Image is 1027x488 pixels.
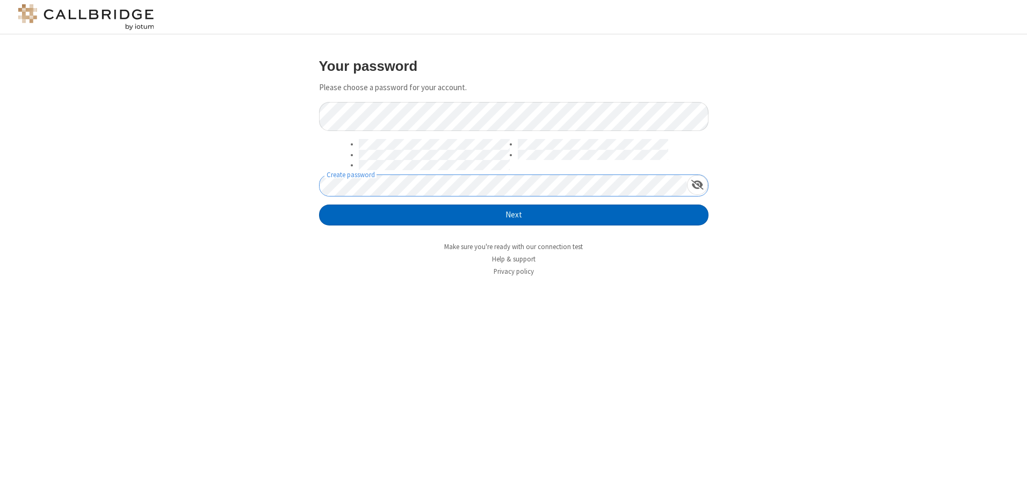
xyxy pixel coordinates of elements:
p: Please choose a password for your account. [319,82,708,94]
button: Next [319,205,708,226]
h3: Your password [319,59,708,74]
div: Show password [687,175,708,195]
a: Help & support [492,254,536,264]
input: Create password [320,175,687,196]
img: logo@2x.png [16,4,156,30]
a: Make sure you're ready with our connection test [444,242,583,251]
a: Privacy policy [494,267,534,276]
